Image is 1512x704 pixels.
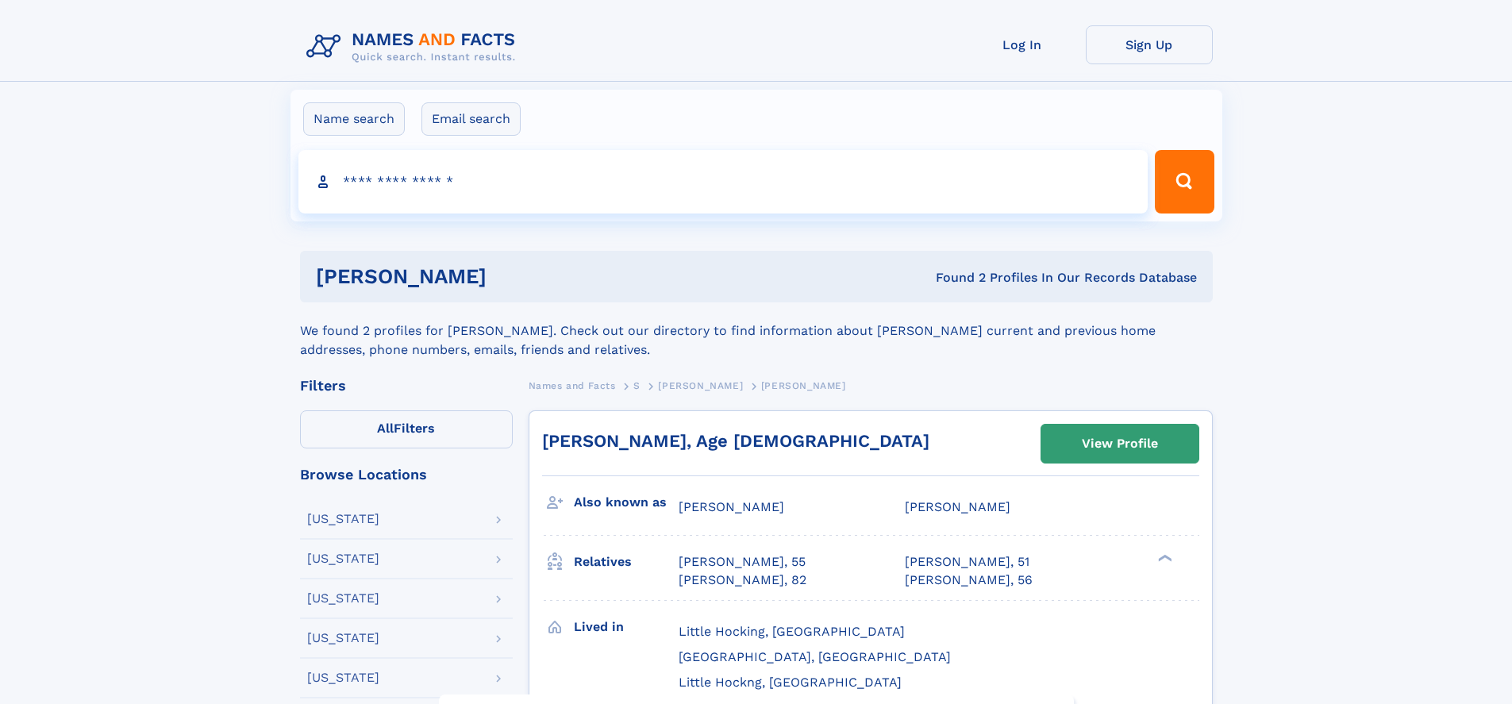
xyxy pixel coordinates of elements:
[905,553,1029,571] a: [PERSON_NAME], 51
[633,380,641,391] span: S
[679,675,902,690] span: Little Hockng, [GEOGRAPHIC_DATA]
[679,499,784,514] span: [PERSON_NAME]
[1082,425,1158,462] div: View Profile
[300,467,513,482] div: Browse Locations
[316,267,711,287] h1: [PERSON_NAME]
[658,380,743,391] span: [PERSON_NAME]
[1041,425,1198,463] a: View Profile
[679,571,806,589] a: [PERSON_NAME], 82
[1154,553,1173,564] div: ❯
[303,102,405,136] label: Name search
[307,513,379,525] div: [US_STATE]
[905,499,1010,514] span: [PERSON_NAME]
[421,102,521,136] label: Email search
[905,571,1033,589] a: [PERSON_NAME], 56
[300,302,1213,360] div: We found 2 profiles for [PERSON_NAME]. Check out our directory to find information about [PERSON_...
[307,671,379,684] div: [US_STATE]
[377,421,394,436] span: All
[574,548,679,575] h3: Relatives
[542,431,929,451] a: [PERSON_NAME], Age [DEMOGRAPHIC_DATA]
[300,410,513,448] label: Filters
[307,552,379,565] div: [US_STATE]
[574,489,679,516] h3: Also known as
[679,624,905,639] span: Little Hocking, [GEOGRAPHIC_DATA]
[300,379,513,393] div: Filters
[300,25,529,68] img: Logo Names and Facts
[711,269,1197,287] div: Found 2 Profiles In Our Records Database
[959,25,1086,64] a: Log In
[574,614,679,641] h3: Lived in
[658,375,743,395] a: [PERSON_NAME]
[307,632,379,644] div: [US_STATE]
[1086,25,1213,64] a: Sign Up
[633,375,641,395] a: S
[298,150,1148,214] input: search input
[679,649,951,664] span: [GEOGRAPHIC_DATA], [GEOGRAPHIC_DATA]
[307,592,379,605] div: [US_STATE]
[679,553,806,571] a: [PERSON_NAME], 55
[1155,150,1214,214] button: Search Button
[529,375,616,395] a: Names and Facts
[761,380,846,391] span: [PERSON_NAME]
